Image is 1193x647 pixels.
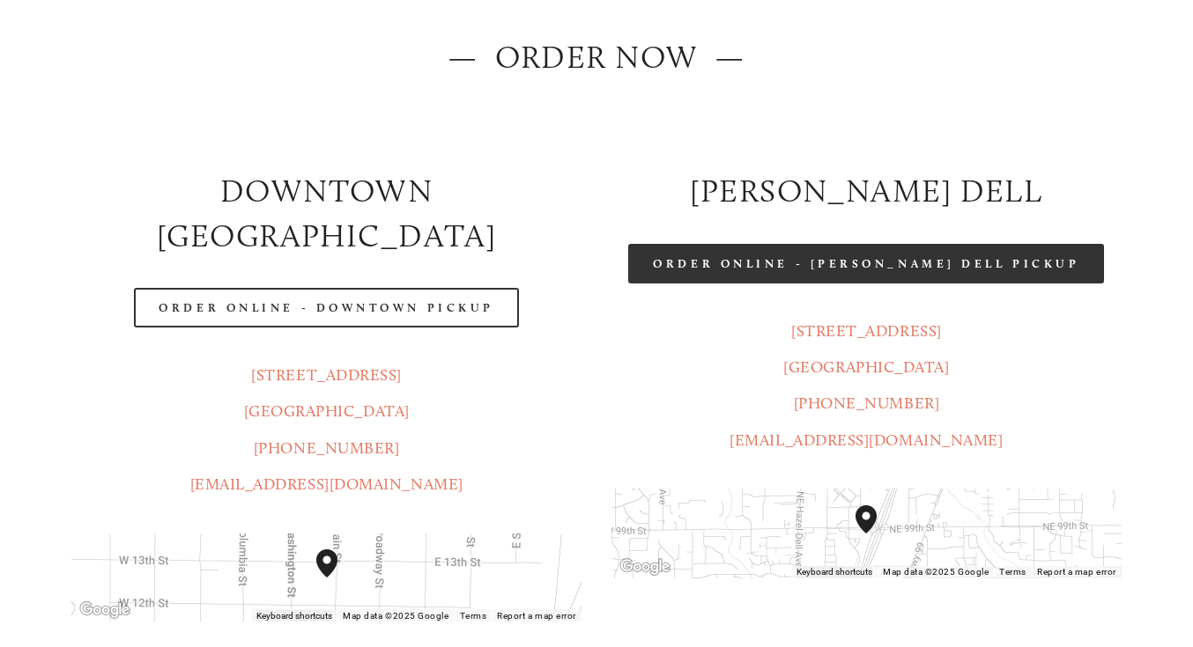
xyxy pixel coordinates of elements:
[134,288,519,327] a: Order Online - Downtown pickup
[616,555,674,578] a: Open this area in Google Maps (opens a new window)
[1037,567,1116,577] a: Report a map error
[856,505,898,562] div: Amaro's Table 816 Northeast 98th Circle Vancouver, WA, 98665, United States
[794,393,940,413] a: [PHONE_NUMBER]
[999,567,1026,577] a: Terms
[730,430,1003,450] a: [EMAIL_ADDRESS][DOMAIN_NAME]
[71,169,582,258] h2: Downtown [GEOGRAPHIC_DATA]
[497,611,576,621] a: Report a map error
[190,474,463,494] a: [EMAIL_ADDRESS][DOMAIN_NAME]
[251,365,402,385] a: [STREET_ADDRESS]
[460,611,487,621] a: Terms
[256,610,332,622] button: Keyboard shortcuts
[883,567,989,577] span: Map data ©2025 Google
[797,566,872,578] button: Keyboard shortcuts
[783,357,949,377] a: [GEOGRAPHIC_DATA]
[76,599,134,621] img: Google
[628,244,1104,283] a: Order Online - [PERSON_NAME] Dell Pickup
[254,438,400,458] a: [PHONE_NUMBER]
[316,549,359,606] div: Amaro's Table 1220 Main Street vancouver, United States
[791,321,942,341] a: [STREET_ADDRESS]
[611,169,1122,213] h2: [PERSON_NAME] DELL
[76,599,134,621] a: Open this area in Google Maps (opens a new window)
[244,401,410,421] a: [GEOGRAPHIC_DATA]
[616,555,674,578] img: Google
[343,611,448,621] span: Map data ©2025 Google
